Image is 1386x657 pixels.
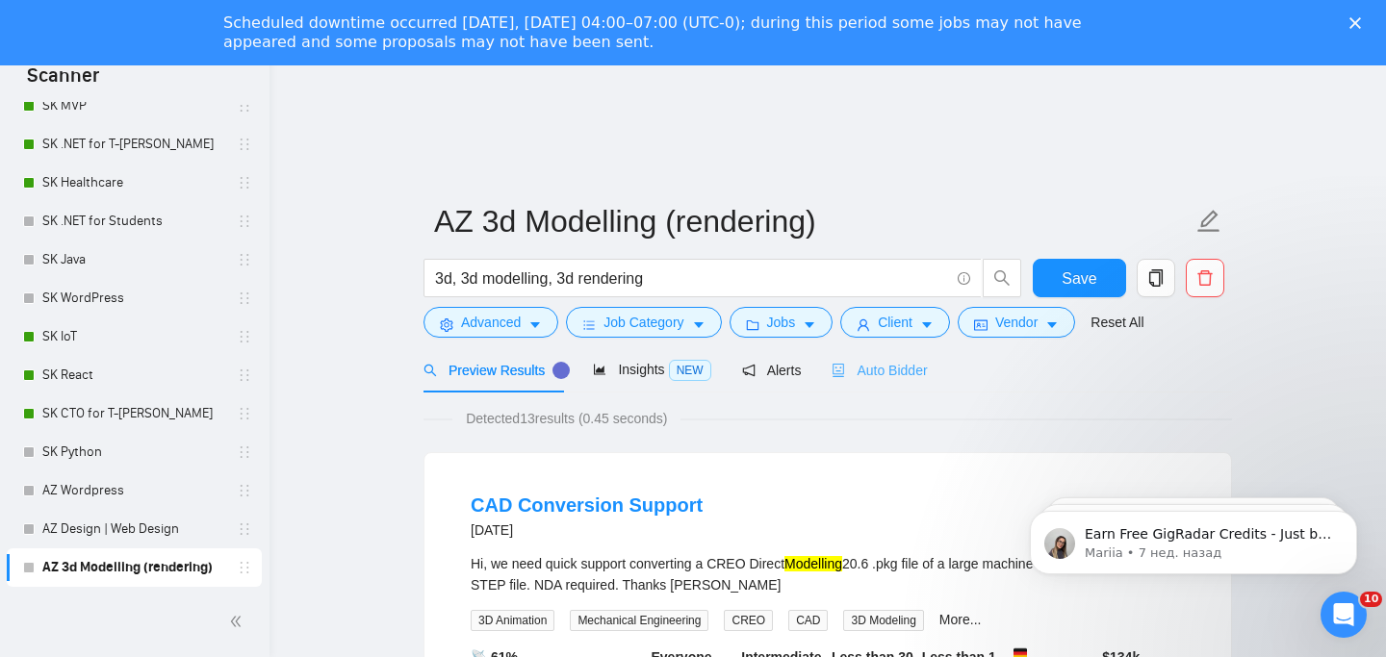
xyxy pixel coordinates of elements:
span: Alerts [742,363,802,378]
a: SK .NET for Students [42,202,225,240]
span: holder [237,175,252,190]
a: SK MVP [42,87,225,125]
span: caret-down [920,317,934,332]
span: caret-down [803,317,816,332]
div: Закрыть [1349,17,1369,29]
span: search [423,364,437,377]
span: Detected 13 results (0.45 seconds) [452,408,680,429]
button: delete [1186,259,1224,297]
div: Scheduled downtime occurred [DATE], [DATE] 04:00–07:00 (UTC-0); during this period some jobs may ... [223,13,1132,52]
span: Jobs [767,312,796,333]
a: CAD Conversion Support [471,494,703,516]
span: CREO [724,610,773,631]
span: 3D Modeling [843,610,923,631]
a: More... [939,612,982,627]
span: copy [1138,269,1174,287]
span: Preview Results [423,363,562,378]
span: Earn Free GigRadar Credits - Just by Sharing Your Story! 💬 Want more credits for sending proposal... [84,56,332,530]
span: Mechanical Engineering [570,610,708,631]
span: holder [237,406,252,421]
input: Scanner name... [434,197,1193,245]
button: userClientcaret-down [840,307,950,338]
span: caret-down [528,317,542,332]
span: double-left [229,612,248,631]
div: Hi, we need quick support converting a CREO Direct 20.6 .pkg file of a large machine (360MB file)... [471,553,1185,595]
span: holder [237,483,252,498]
span: info-circle [958,272,970,285]
span: caret-down [692,317,706,332]
span: NEW [669,360,711,381]
span: notification [742,364,756,377]
span: holder [237,252,252,267]
span: area-chart [593,363,606,376]
a: AZ Wordpress [42,471,225,510]
a: SK Python [42,433,225,471]
span: Save [1062,266,1096,291]
span: setting [440,317,453,332]
button: barsJob Categorycaret-down [566,307,721,338]
a: SK Java [42,240,225,279]
span: Auto Bidder [832,363,927,378]
span: Scanner [12,62,115,102]
a: SK IoT [42,317,225,356]
span: edit [1196,209,1221,234]
span: Job Category [603,312,683,333]
span: holder [237,137,252,152]
span: holder [237,329,252,344]
span: 10 [1360,592,1382,607]
span: holder [237,367,252,383]
button: copy [1137,259,1175,297]
span: user [857,317,870,332]
span: idcard [974,317,988,332]
span: search [984,269,1020,287]
span: robot [832,364,845,377]
span: delete [1187,269,1223,287]
span: 3D Animation [471,610,554,631]
div: Tooltip anchor [552,362,570,379]
button: Save [1033,259,1126,297]
span: bars [582,317,596,332]
span: holder [237,560,252,575]
span: holder [237,291,252,306]
a: SK React [42,356,225,394]
span: holder [237,444,252,460]
a: AZ 3d Modelling (rendering) [42,548,225,587]
iframe: Intercom live chat [1321,592,1367,638]
button: folderJobscaret-down [730,307,834,338]
span: Client [878,312,912,333]
a: SK WordPress [42,279,225,317]
span: Advanced [461,312,521,333]
mark: Modelling [784,556,842,571]
button: idcardVendorcaret-down [958,307,1075,338]
span: holder [237,521,252,537]
span: holder [237,214,252,229]
a: Reset All [1091,312,1143,333]
span: caret-down [1045,317,1059,332]
div: [DATE] [471,518,703,542]
a: SK .NET for T-[PERSON_NAME] [42,125,225,164]
p: Message from Mariia, sent 7 нед. назад [84,74,332,91]
a: SK Healthcare [42,164,225,202]
button: settingAdvancedcaret-down [423,307,558,338]
iframe: Intercom notifications сообщение [1001,470,1386,605]
span: CAD [788,610,828,631]
a: AZ Design | Web Design [42,510,225,548]
input: Search Freelance Jobs... [435,266,949,291]
span: holder [237,98,252,114]
a: SK CTO for T-[PERSON_NAME] [42,394,225,433]
button: search [983,259,1021,297]
span: Insights [593,362,710,377]
span: Vendor [995,312,1038,333]
span: folder [746,317,759,332]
